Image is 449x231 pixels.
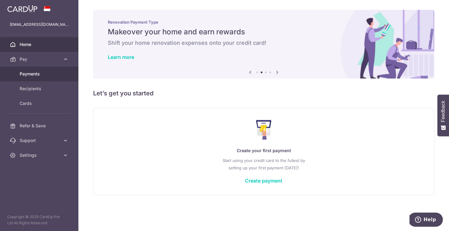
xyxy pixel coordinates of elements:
span: Refer & Save [20,123,60,129]
iframe: Opens a widget where you can find more information [409,213,443,228]
img: Renovation banner [93,10,434,79]
img: Make Payment [256,120,272,140]
span: Settings [20,152,60,158]
img: CardUp [7,5,37,12]
span: Support [20,137,60,144]
h5: Let’s get you started [93,88,434,98]
p: Create your first payment [106,147,422,154]
a: Learn more [108,54,134,60]
p: Start using your credit card to the fullest by setting up your first payment [DATE]! [106,157,422,171]
span: Cards [20,100,60,106]
span: Recipients [20,86,60,92]
p: Renovation Payment Type [108,20,420,25]
span: Home [20,41,60,48]
button: Feedback - Show survey [437,94,449,136]
span: Pay [20,56,60,62]
span: Payments [20,71,60,77]
span: Feedback [440,101,446,122]
p: [EMAIL_ADDRESS][DOMAIN_NAME] [10,21,69,28]
h6: Shift your home renovation expenses onto your credit card! [108,39,420,47]
a: Create payment [245,178,282,184]
h5: Makeover your home and earn rewards [108,27,420,37]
